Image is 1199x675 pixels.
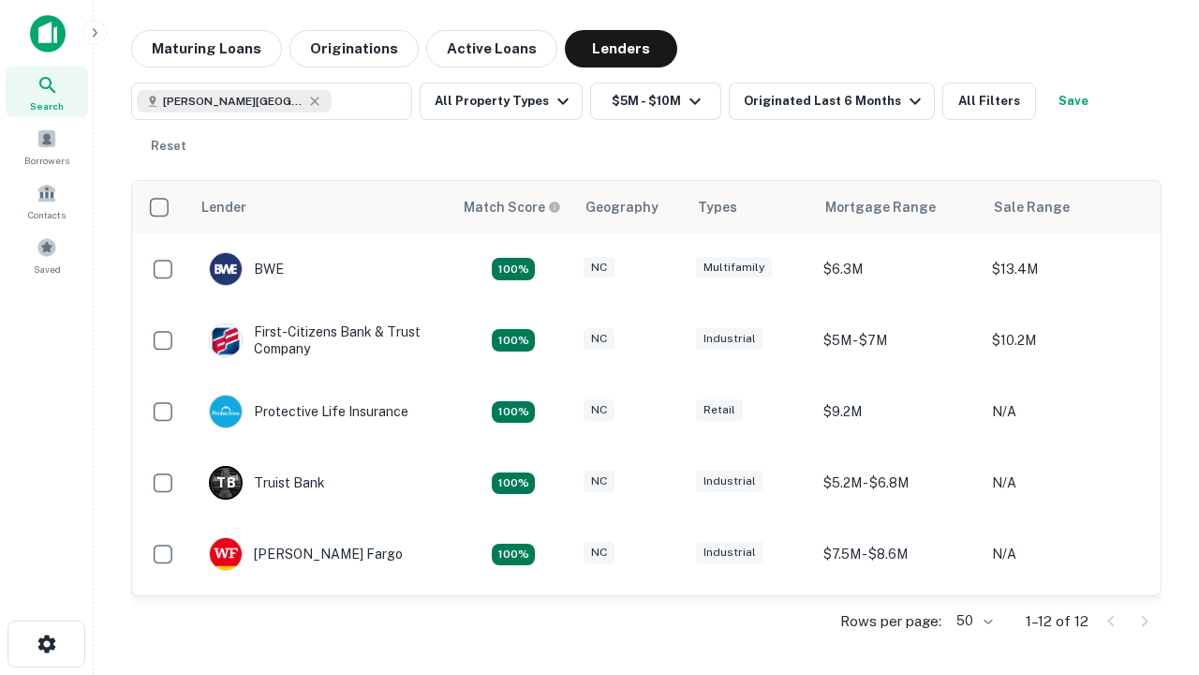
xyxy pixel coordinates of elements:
[696,471,763,492] div: Industrial
[814,233,983,305] td: $6.3M
[209,323,434,357] div: First-citizens Bank & Trust Company
[814,590,983,661] td: $8.8M
[209,537,403,571] div: [PERSON_NAME] Fargo
[210,253,242,285] img: picture
[210,324,242,356] img: picture
[584,399,614,421] div: NC
[210,538,242,570] img: picture
[983,447,1151,518] td: N/A
[464,197,557,217] h6: Match Score
[289,30,419,67] button: Originations
[30,15,66,52] img: capitalize-icon.png
[28,207,66,222] span: Contacts
[983,590,1151,661] td: N/A
[698,196,737,218] div: Types
[1026,610,1088,633] p: 1–12 of 12
[34,262,61,277] span: Saved
[814,305,983,376] td: $5M - $7M
[983,305,1151,376] td: $10.2M
[696,328,763,350] div: Industrial
[584,471,614,492] div: NC
[814,447,983,518] td: $5.2M - $6.8M
[24,153,69,168] span: Borrowers
[492,258,535,280] div: Matching Properties: 2, hasApolloMatch: undefined
[585,196,659,218] div: Geography
[983,376,1151,447] td: N/A
[131,30,282,67] button: Maturing Loans
[687,181,814,233] th: Types
[590,82,721,120] button: $5M - $10M
[840,610,941,633] p: Rows per page:
[209,466,325,500] div: Truist Bank
[420,82,583,120] button: All Property Types
[825,196,936,218] div: Mortgage Range
[814,376,983,447] td: $9.2M
[994,196,1070,218] div: Sale Range
[565,30,677,67] button: Lenders
[1044,82,1103,120] button: Save your search to get updates of matches that match your search criteria.
[942,82,1036,120] button: All Filters
[983,181,1151,233] th: Sale Range
[209,395,408,428] div: Protective Life Insurance
[452,181,574,233] th: Capitalize uses an advanced AI algorithm to match your search with the best lender. The match sco...
[216,473,235,493] p: T B
[201,196,246,218] div: Lender
[983,518,1151,590] td: N/A
[139,127,199,165] button: Reset
[983,233,1151,305] td: $13.4M
[492,401,535,424] div: Matching Properties: 2, hasApolloMatch: undefined
[584,257,614,278] div: NC
[696,542,763,563] div: Industrial
[163,93,303,110] span: [PERSON_NAME][GEOGRAPHIC_DATA], [GEOGRAPHIC_DATA]
[744,90,926,112] div: Originated Last 6 Months
[1105,465,1199,555] iframe: Chat Widget
[209,252,284,286] div: BWE
[464,197,561,217] div: Capitalize uses an advanced AI algorithm to match your search with the best lender. The match sco...
[190,181,452,233] th: Lender
[814,518,983,590] td: $7.5M - $8.6M
[492,329,535,352] div: Matching Properties: 2, hasApolloMatch: undefined
[696,257,772,278] div: Multifamily
[492,472,535,495] div: Matching Properties: 3, hasApolloMatch: undefined
[814,181,983,233] th: Mortgage Range
[949,607,996,635] div: 50
[6,67,88,117] a: Search
[584,542,614,563] div: NC
[6,175,88,226] a: Contacts
[584,328,614,350] div: NC
[426,30,557,67] button: Active Loans
[729,82,935,120] button: Originated Last 6 Months
[6,230,88,280] a: Saved
[492,544,535,566] div: Matching Properties: 2, hasApolloMatch: undefined
[210,396,242,427] img: picture
[696,399,743,421] div: Retail
[574,181,687,233] th: Geography
[30,98,64,113] span: Search
[6,121,88,172] a: Borrowers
